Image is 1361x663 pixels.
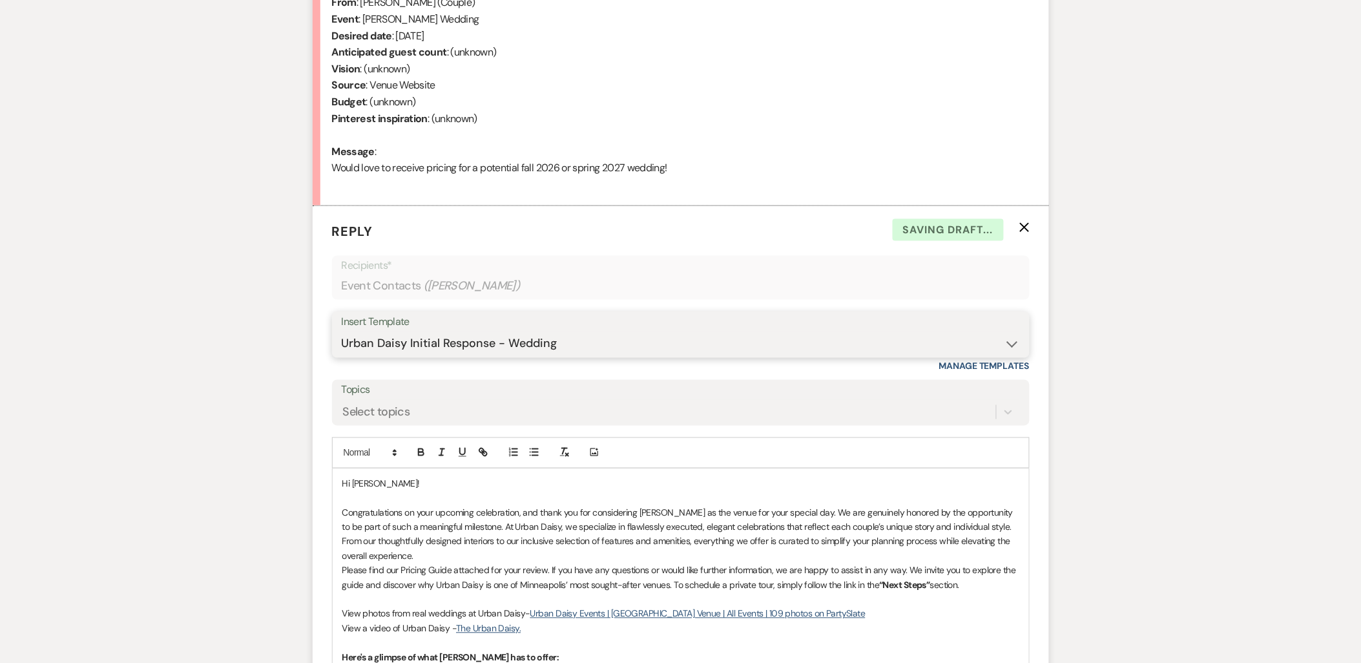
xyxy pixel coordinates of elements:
a: Urban Daisy Events | [GEOGRAPHIC_DATA] Venue | All Events | 109 photos on PartySlate [530,608,866,620]
strong: “Next Steps” [880,580,930,591]
div: Select topics [343,403,410,421]
b: Vision [332,62,360,76]
a: The Urban Daisy. [456,623,521,635]
b: Message [332,145,375,158]
p: Hi [PERSON_NAME]! [342,477,1019,491]
span: Reply [332,223,373,240]
label: Topics [342,381,1020,400]
b: Pinterest inspiration [332,112,428,125]
b: Source [332,78,366,92]
p: Recipients* [342,257,1020,274]
div: Event Contacts [342,273,1020,299]
b: Event [332,12,359,26]
b: Budget [332,95,366,109]
span: View photos from real weddings at Urban Daisy- [342,608,530,620]
b: Desired date [332,29,392,43]
span: View a video of Urban Daisy - [342,623,457,635]
p: Congratulations on your upcoming celebration, and thank you for considering [PERSON_NAME] as the ... [342,506,1019,564]
div: Insert Template [342,313,1020,331]
span: Saving draft... [893,219,1004,241]
a: Manage Templates [939,361,1030,372]
span: ( [PERSON_NAME] ) [424,277,521,295]
p: Please find our Pricing Guide attached for your review. If you have any questions or would like f... [342,563,1019,593]
b: Anticipated guest count [332,45,447,59]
